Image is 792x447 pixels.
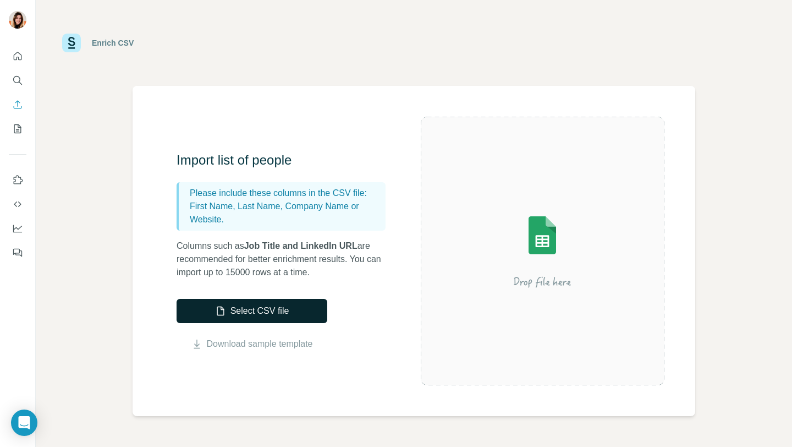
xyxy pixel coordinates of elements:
img: Avatar [9,11,26,29]
button: Use Surfe on LinkedIn [9,170,26,190]
button: Feedback [9,243,26,263]
button: My lists [9,119,26,139]
button: Use Surfe API [9,194,26,214]
img: Surfe Illustration - Drop file here or select below [443,185,641,317]
p: Please include these columns in the CSV file: [190,187,381,200]
p: First Name, Last Name, Company Name or Website. [190,200,381,226]
button: Dashboard [9,219,26,238]
button: Quick start [9,46,26,66]
div: Open Intercom Messenger [11,410,37,436]
button: Select CSV file [177,299,327,323]
img: Surfe Logo [62,34,81,52]
button: Enrich CSV [9,95,26,115]
button: Download sample template [177,337,327,351]
h3: Import list of people [177,151,397,169]
button: Search [9,70,26,90]
a: Download sample template [207,337,313,351]
span: Job Title and LinkedIn URL [244,241,358,250]
div: Enrich CSV [92,37,134,48]
p: Columns such as are recommended for better enrichment results. You can import up to 15000 rows at... [177,239,397,279]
